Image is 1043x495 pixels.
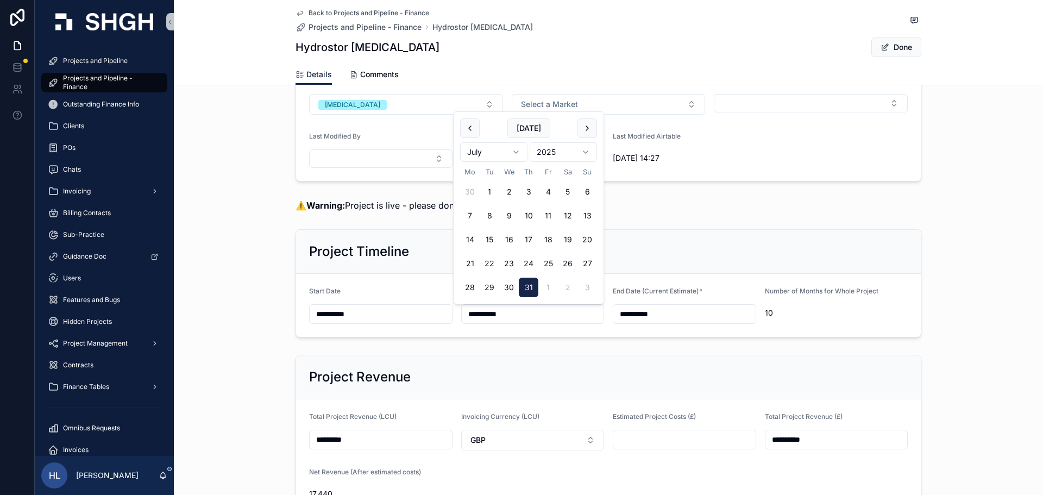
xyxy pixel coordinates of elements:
button: Thursday, 24 July 2025 [519,254,538,273]
button: Sunday, 13 July 2025 [577,206,597,225]
span: Net Revenue (After estimated costs) [309,468,421,476]
button: Saturday, 12 July 2025 [558,206,577,225]
span: Guidance Doc [63,252,106,261]
button: Monday, 30 June 2025 [460,182,480,202]
button: Monday, 28 July 2025 [460,278,480,297]
a: Project Management [41,334,167,353]
span: Details [306,69,332,80]
span: Features and Bugs [63,296,120,304]
span: POs [63,143,76,152]
a: Guidance Doc [41,247,167,266]
a: Comments [349,65,399,86]
th: Monday [460,166,480,178]
span: Outstanding Finance Info [63,100,139,109]
a: Hidden Projects [41,312,167,331]
button: Tuesday, 15 July 2025 [480,230,499,249]
span: Invoicing Currency (LCU) [461,412,539,421]
span: Chats [63,165,81,174]
a: Omnibus Requests [41,418,167,438]
a: Details [296,65,332,85]
button: Sunday, 20 July 2025 [577,230,597,249]
span: Number of Months for Whole Project [765,287,878,295]
a: Outstanding Finance Info [41,95,167,114]
button: Thursday, 3 July 2025 [519,182,538,202]
span: Billing Contacts [63,209,111,217]
span: [DATE] 14:27 [613,153,756,164]
span: End Date (Current Estimate) [613,287,699,295]
button: Wednesday, 9 July 2025 [499,206,519,225]
a: Projects and Pipeline - Finance [41,73,167,92]
button: Select Button [309,149,453,168]
th: Wednesday [499,166,519,178]
span: Last Modified Airtable [613,132,681,140]
span: Comments [360,69,399,80]
button: Sunday, 27 July 2025 [577,254,597,273]
button: Friday, 25 July 2025 [538,254,558,273]
th: Friday [538,166,558,178]
span: Clients [63,122,84,130]
button: Monday, 7 July 2025 [460,206,480,225]
button: Tuesday, 1 July 2025 [480,182,499,202]
span: Projects and Pipeline - Finance [63,74,156,91]
th: Thursday [519,166,538,178]
span: Back to Projects and Pipeline - Finance [309,9,429,17]
button: Friday, 11 July 2025 [538,206,558,225]
h1: Hydrostor [MEDICAL_DATA] [296,40,439,55]
span: Estimated Project Costs (£) [613,412,696,421]
span: Project Management [63,339,128,348]
img: App logo [55,13,153,30]
p: [PERSON_NAME] [76,470,139,481]
button: [DATE] [507,118,550,138]
h2: Project Revenue [309,368,411,386]
a: Users [41,268,167,288]
button: Select Button [714,94,908,112]
span: Total Project Revenue (£) [765,412,843,421]
span: Invoicing [63,187,91,196]
th: Tuesday [480,166,499,178]
span: HL [49,469,60,482]
a: Features and Bugs [41,290,167,310]
span: Projects and Pipeline - Finance [309,22,422,33]
a: Projects and Pipeline [41,51,167,71]
button: Select Button [512,94,706,115]
span: Users [63,274,81,283]
button: Monday, 14 July 2025 [460,230,480,249]
button: Wednesday, 23 July 2025 [499,254,519,273]
span: Total Project Revenue (LCU) [309,412,397,421]
th: Sunday [577,166,597,178]
button: Friday, 1 August 2025 [538,278,558,297]
span: ⚠️ Project is live - please dont amend start date [296,200,529,211]
a: Hydrostor [MEDICAL_DATA] [432,22,533,33]
a: Chats [41,160,167,179]
a: POs [41,138,167,158]
button: Friday, 18 July 2025 [538,230,558,249]
span: Sub-Practice [63,230,104,239]
button: Sunday, 6 July 2025 [577,182,597,202]
a: Finance Tables [41,377,167,397]
button: Friday, 4 July 2025 [538,182,558,202]
button: Saturday, 5 July 2025 [558,182,577,202]
a: Clients [41,116,167,136]
a: Invoicing [41,181,167,201]
span: Contracts [63,361,93,369]
button: Thursday, 10 July 2025 [519,206,538,225]
span: Hidden Projects [63,317,112,326]
button: Saturday, 26 July 2025 [558,254,577,273]
th: Saturday [558,166,577,178]
a: Projects and Pipeline - Finance [296,22,422,33]
button: Tuesday, 8 July 2025 [480,206,499,225]
button: Select Button [461,430,605,450]
button: Monday, 21 July 2025 [460,254,480,273]
div: [MEDICAL_DATA] [325,100,380,110]
span: Finance Tables [63,383,109,391]
a: Invoices [41,440,167,460]
span: Projects and Pipeline [63,57,128,65]
button: Wednesday, 30 July 2025 [499,278,519,297]
button: Saturday, 19 July 2025 [558,230,577,249]
div: scrollable content [35,43,174,456]
button: Thursday, 31 July 2025, selected [519,278,538,297]
span: Last Modified By [309,132,361,140]
button: Tuesday, 22 July 2025 [480,254,499,273]
span: GBP [470,435,486,446]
